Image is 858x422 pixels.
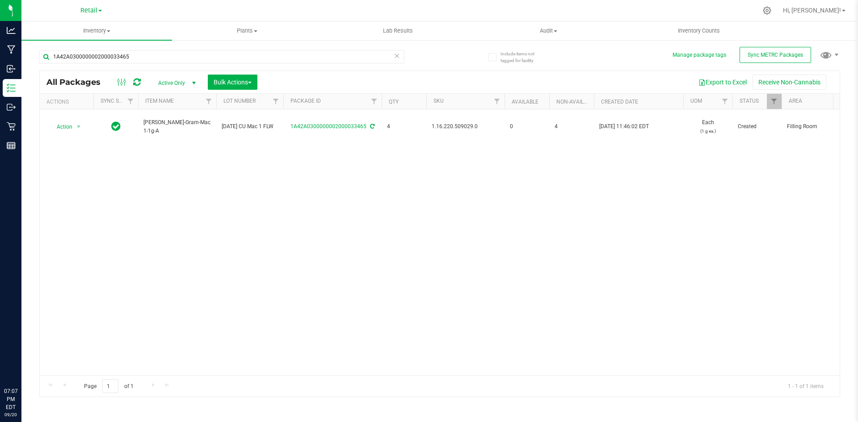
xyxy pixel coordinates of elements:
[753,75,826,90] button: Receive Non-Cannabis
[290,98,321,104] a: Package ID
[208,75,257,90] button: Bulk Actions
[510,122,544,131] span: 0
[102,379,118,393] input: 1
[172,21,323,40] a: Plants
[781,379,831,393] span: 1 - 1 of 1 items
[761,6,773,15] div: Manage settings
[4,411,17,418] p: 09/20
[172,27,322,35] span: Plants
[767,94,782,109] a: Filter
[690,98,702,104] a: UOM
[101,98,135,104] a: Sync Status
[387,122,421,131] span: 4
[7,64,16,73] inline-svg: Inbound
[718,94,732,109] a: Filter
[367,94,382,109] a: Filter
[9,351,36,377] iframe: Resource center
[599,122,649,131] span: [DATE] 11:46:02 EDT
[214,79,252,86] span: Bulk Actions
[111,120,121,133] span: In Sync
[693,75,753,90] button: Export to Excel
[46,77,109,87] span: All Packages
[740,98,759,104] a: Status
[46,99,90,105] div: Actions
[369,123,374,130] span: Sync from Compliance System
[673,51,726,59] button: Manage package tags
[740,47,811,63] button: Sync METRC Packages
[80,7,97,14] span: Retail
[433,98,444,104] a: SKU
[143,118,211,135] span: [PERSON_NAME]-Gram-Mac 1-1g-A
[7,103,16,112] inline-svg: Outbound
[323,21,473,40] a: Lab Results
[269,94,283,109] a: Filter
[601,99,638,105] a: Created Date
[556,99,596,105] a: Non-Available
[290,123,366,130] a: 1A42A0300000002000033465
[49,121,73,133] span: Action
[789,98,802,104] a: Area
[394,50,400,62] span: Clear
[738,122,776,131] span: Created
[73,121,84,133] span: select
[371,27,425,35] span: Lab Results
[7,45,16,54] inline-svg: Manufacturing
[787,122,843,131] span: Filling Room
[783,7,841,14] span: Hi, [PERSON_NAME]!
[500,50,545,64] span: Include items not tagged for facility
[4,387,17,411] p: 07:07 PM EDT
[145,98,174,104] a: Item Name
[7,141,16,150] inline-svg: Reports
[7,84,16,92] inline-svg: Inventory
[432,122,499,131] span: 1.16.220.509029.0
[21,21,172,40] a: Inventory
[490,94,505,109] a: Filter
[555,122,589,131] span: 4
[474,27,623,35] span: Audit
[689,118,727,135] span: Each
[512,99,538,105] a: Available
[222,122,278,131] span: [DATE] CU Mac 1 FLW
[223,98,256,104] a: Lot Number
[202,94,216,109] a: Filter
[123,94,138,109] a: Filter
[473,21,624,40] a: Audit
[689,127,727,135] p: (1 g ea.)
[39,50,404,63] input: Search Package ID, Item Name, SKU, Lot or Part Number...
[389,99,399,105] a: Qty
[7,122,16,131] inline-svg: Retail
[666,27,732,35] span: Inventory Counts
[624,21,774,40] a: Inventory Counts
[76,379,141,393] span: Page of 1
[7,26,16,35] inline-svg: Analytics
[748,52,803,58] span: Sync METRC Packages
[21,27,172,35] span: Inventory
